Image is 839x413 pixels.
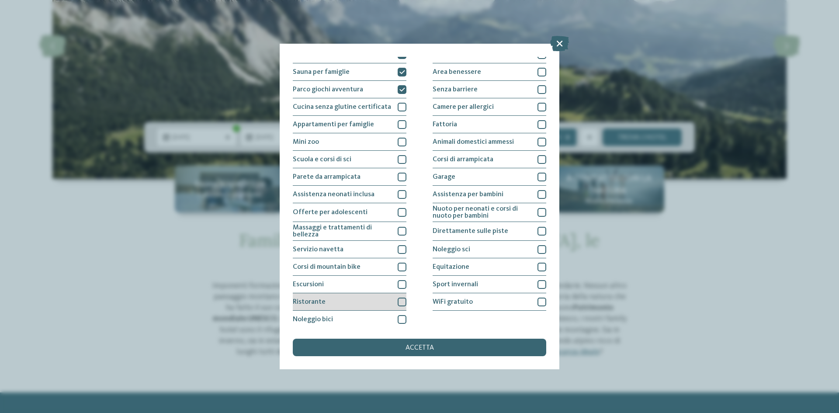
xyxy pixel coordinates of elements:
span: Assistenza per bambini [433,191,503,198]
span: Offerte per adolescenti [293,209,367,216]
span: Direttamente sulle piste [433,228,508,235]
span: Mini zoo [293,139,319,146]
span: Corsi di arrampicata [433,156,493,163]
span: Appartamenti per famiglie [293,121,374,128]
span: Fattoria [433,121,457,128]
span: Servizio navetta [293,246,343,253]
span: Sport invernali [433,281,478,288]
span: Area benessere [433,69,481,76]
span: Corsi di mountain bike [293,264,361,271]
span: Cucina senza glutine certificata [293,104,391,111]
span: accetta [406,344,434,351]
span: Sauna per famiglie [293,69,350,76]
span: Senza barriere [433,86,478,93]
span: Ristorante [293,298,326,305]
span: Parco giochi avventura [293,86,363,93]
span: Scuola e corsi di sci [293,156,351,163]
span: WiFi gratuito [433,298,473,305]
span: Noleggio sci [433,246,470,253]
span: Escursioni [293,281,324,288]
span: Parete da arrampicata [293,174,361,180]
span: Camere per allergici [433,104,494,111]
span: Assistenza neonati inclusa [293,191,374,198]
span: Equitazione [433,264,469,271]
span: Animali domestici ammessi [433,139,514,146]
span: Noleggio bici [293,316,333,323]
span: Massaggi e trattamenti di bellezza [293,224,391,238]
span: Nuoto per neonati e corsi di nuoto per bambini [433,205,531,219]
span: Garage [433,174,455,180]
